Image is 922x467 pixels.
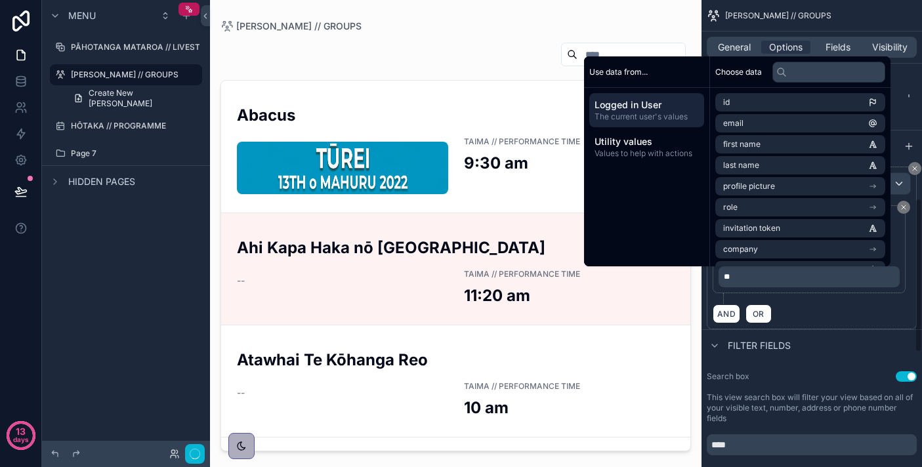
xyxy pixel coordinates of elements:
[595,98,699,112] span: Logged in User
[237,386,245,399] span: --
[50,143,202,164] a: Page 7
[584,88,709,169] div: scrollable content
[728,339,791,352] span: Filter fields
[50,37,202,58] a: PĀHOTANGA MATAROA // LIVESTREAM
[50,115,202,136] a: HŌTAKA // PROGRAMME
[66,88,202,109] a: Create New [PERSON_NAME]
[464,285,599,306] h2: 11:20 am
[595,148,699,159] span: Values to help with actions
[71,70,194,80] label: [PERSON_NAME] // GROUPS
[595,135,699,148] span: Utility values
[718,41,751,54] span: General
[13,430,29,449] p: days
[826,41,850,54] span: Fields
[769,41,803,54] span: Options
[715,67,762,77] span: Choose data
[464,269,599,279] span: TAIMA // PERFORMANCE TIME
[71,121,199,131] label: HŌTAKA // PROGRAMME
[464,381,599,392] span: TAIMA // PERFORMANCE TIME
[725,10,831,21] span: [PERSON_NAME] // GROUPS
[16,425,26,438] p: 13
[713,304,740,323] button: AND
[707,371,749,382] label: Search box
[707,392,917,424] label: This view search box will filter your view based on all of your visible text, number, address or ...
[68,9,96,22] span: Menu
[237,237,675,258] h2: Ahi Kapa Haka nō [GEOGRAPHIC_DATA]
[595,112,699,122] span: The current user's values
[50,64,202,85] a: [PERSON_NAME] // GROUPS
[464,397,599,418] h2: 10 am
[89,88,194,109] span: Create New [PERSON_NAME]
[589,67,648,77] span: Use data from...
[750,309,767,319] span: OR
[464,152,599,174] h2: 9:30 am
[71,42,223,52] label: PĀHOTANGA MATAROA // LIVESTREAM
[464,136,599,147] span: TAIMA // PERFORMANCE TIME
[220,20,362,33] a: [PERSON_NAME] // GROUPS
[237,349,675,371] h2: Atawhai Te Kōhanga Reo
[237,142,448,194] img: Hōtaka-Tūrei-13th-HEADER.png
[872,41,908,54] span: Visibility
[236,20,362,33] span: [PERSON_NAME] // GROUPS
[745,304,772,323] button: OR
[237,104,675,126] h2: Abacus
[237,274,245,287] span: --
[68,175,135,188] span: Hidden pages
[71,148,199,159] label: Page 7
